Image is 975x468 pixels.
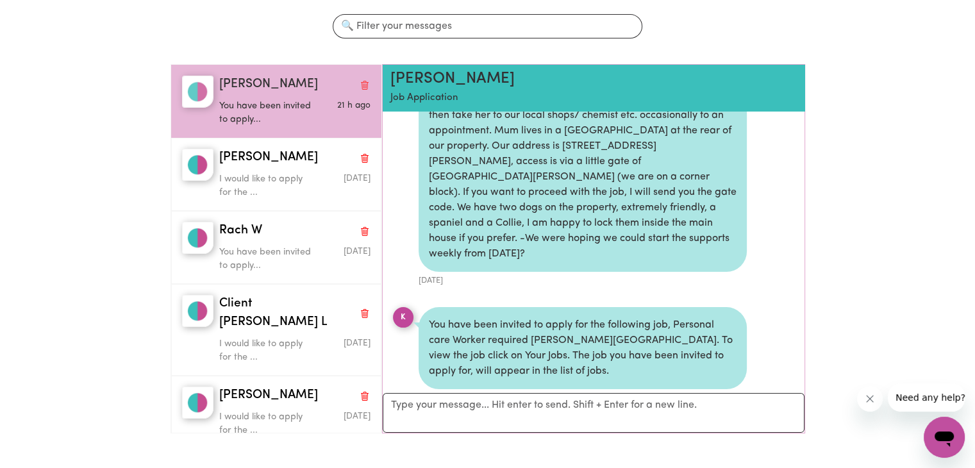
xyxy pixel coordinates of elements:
[343,174,370,183] span: Message sent on August 3, 2025
[343,412,370,421] span: Message sent on April 4, 2024
[182,76,213,108] img: Kristine B
[419,307,747,389] div: You have been invited to apply for the following job, Personal care Worker required [PERSON_NAME]...
[219,295,353,332] span: Client [PERSON_NAME] L
[219,149,318,167] span: [PERSON_NAME]
[219,246,320,273] p: You have been invited to apply...
[337,101,370,110] span: Message sent on August 3, 2025
[171,65,381,138] button: Kristine B[PERSON_NAME]Delete conversationYou have been invited to apply...Message sent on August...
[359,305,371,322] button: Delete conversation
[419,272,747,287] div: [DATE]
[182,149,213,181] img: Janice C
[219,76,318,94] span: [PERSON_NAME]
[419,389,747,404] div: [DATE]
[359,387,371,404] button: Delete conversation
[171,211,381,284] button: Rach WRach WDelete conversationYou have been invited to apply...Message sent on March 4, 2025
[171,284,381,376] button: Client Morayfield LClient [PERSON_NAME] LDelete conversationI would like to apply for the ...Mess...
[857,386,883,412] iframe: Close message
[390,91,729,106] p: Job Application
[219,410,320,438] p: I would like to apply for the ...
[219,99,320,127] p: You have been invited to apply...
[390,70,729,88] h2: [PERSON_NAME]
[182,387,213,419] img: Henry C
[171,376,381,449] button: Henry C[PERSON_NAME]Delete conversationI would like to apply for the ...Message sent on April 4, ...
[182,222,213,254] img: Rach W
[333,14,642,38] input: 🔍 Filter your messages
[182,295,213,327] img: Client Morayfield L
[359,222,371,239] button: Delete conversation
[343,339,370,347] span: Message sent on February 1, 2025
[8,9,78,19] span: Need any help?
[219,337,320,365] p: I would like to apply for the ...
[219,387,318,405] span: [PERSON_NAME]
[343,247,370,256] span: Message sent on March 4, 2025
[888,383,965,412] iframe: Message from company
[359,76,371,93] button: Delete conversation
[171,138,381,211] button: Janice C[PERSON_NAME]Delete conversationI would like to apply for the ...Message sent on August 3...
[359,149,371,166] button: Delete conversation
[219,222,262,240] span: Rach W
[219,172,320,200] p: I would like to apply for the ...
[393,307,413,328] div: K
[924,417,965,458] iframe: Button to launch messaging window
[419,36,747,272] div: Hi [PERSON_NAME], we are looking for someone to support Mum on a [DATE] from 9-11am, although som...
